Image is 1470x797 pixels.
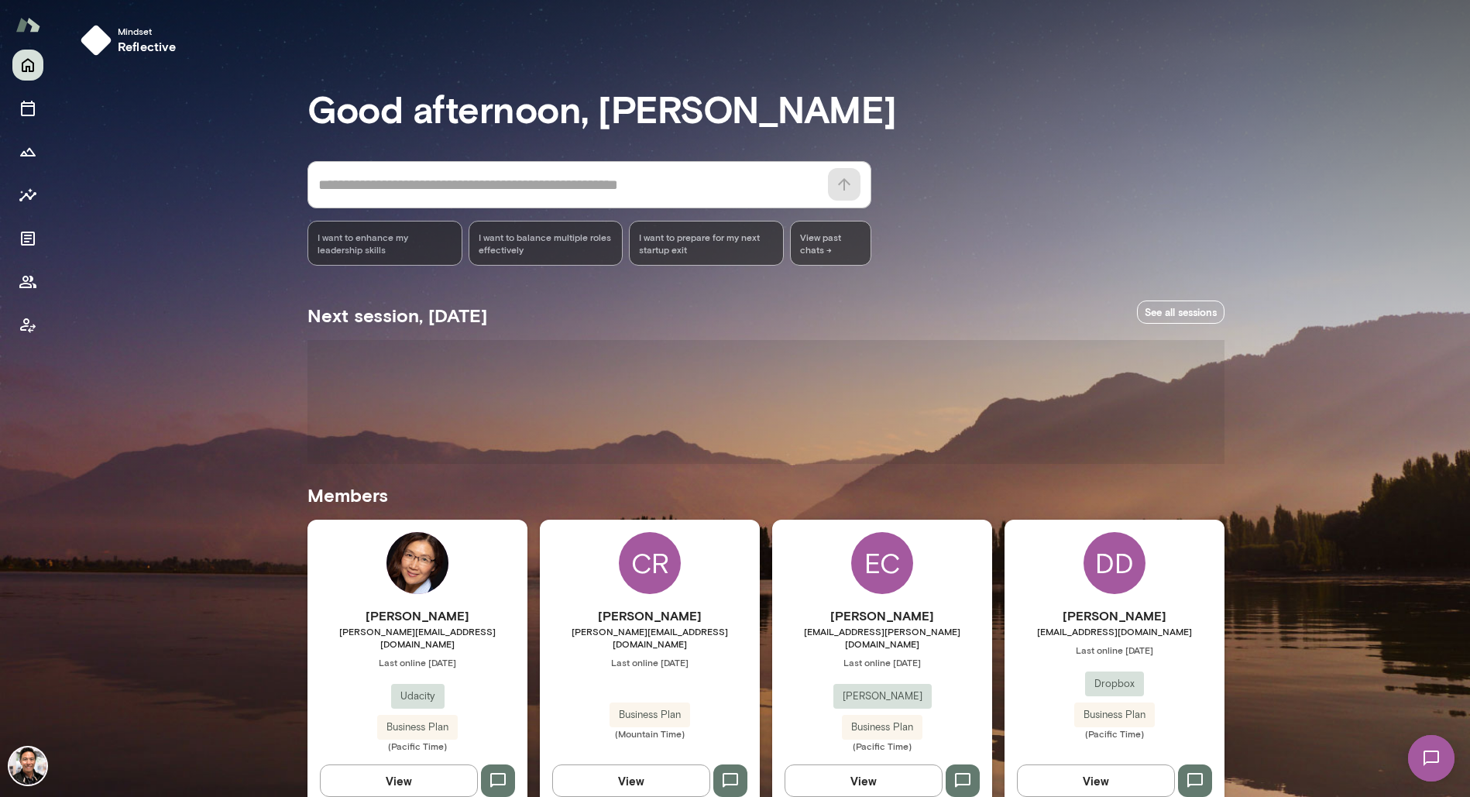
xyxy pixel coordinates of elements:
[619,532,681,594] div: CR
[307,656,527,668] span: Last online [DATE]
[540,625,760,650] span: [PERSON_NAME][EMAIL_ADDRESS][DOMAIN_NAME]
[307,483,1224,507] h5: Members
[842,720,922,735] span: Business Plan
[118,25,177,37] span: Mindset
[1005,606,1224,625] h6: [PERSON_NAME]
[318,231,452,256] span: I want to enhance my leadership skills
[307,625,527,650] span: [PERSON_NAME][EMAIL_ADDRESS][DOMAIN_NAME]
[772,625,992,650] span: [EMAIL_ADDRESS][PERSON_NAME][DOMAIN_NAME]
[391,689,445,704] span: Udacity
[785,764,943,797] button: View
[118,37,177,56] h6: reflective
[1005,625,1224,637] span: [EMAIL_ADDRESS][DOMAIN_NAME]
[540,727,760,740] span: (Mountain Time)
[833,689,932,704] span: [PERSON_NAME]
[12,180,43,211] button: Insights
[307,606,527,625] h6: [PERSON_NAME]
[320,764,478,797] button: View
[1137,301,1224,325] a: See all sessions
[377,720,458,735] span: Business Plan
[9,747,46,785] img: Albert Villarde
[307,221,462,266] div: I want to enhance my leadership skills
[12,136,43,167] button: Growth Plan
[540,656,760,668] span: Last online [DATE]
[1005,644,1224,656] span: Last online [DATE]
[15,10,40,40] img: Mento
[307,87,1224,130] h3: Good afternoon, [PERSON_NAME]
[540,606,760,625] h6: [PERSON_NAME]
[386,532,448,594] img: Vicky Xiao
[12,223,43,254] button: Documents
[851,532,913,594] div: EC
[1085,676,1144,692] span: Dropbox
[639,231,774,256] span: I want to prepare for my next startup exit
[12,50,43,81] button: Home
[307,740,527,752] span: (Pacific Time)
[772,740,992,752] span: (Pacific Time)
[12,93,43,124] button: Sessions
[790,221,871,266] span: View past chats ->
[1017,764,1175,797] button: View
[772,656,992,668] span: Last online [DATE]
[1005,727,1224,740] span: (Pacific Time)
[74,19,189,62] button: Mindsetreflective
[629,221,784,266] div: I want to prepare for my next startup exit
[307,303,487,328] h5: Next session, [DATE]
[610,707,690,723] span: Business Plan
[479,231,613,256] span: I want to balance multiple roles effectively
[81,25,112,56] img: mindset
[469,221,623,266] div: I want to balance multiple roles effectively
[772,606,992,625] h6: [PERSON_NAME]
[1074,707,1155,723] span: Business Plan
[552,764,710,797] button: View
[12,310,43,341] button: Client app
[1084,532,1145,594] div: DD
[12,266,43,297] button: Members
